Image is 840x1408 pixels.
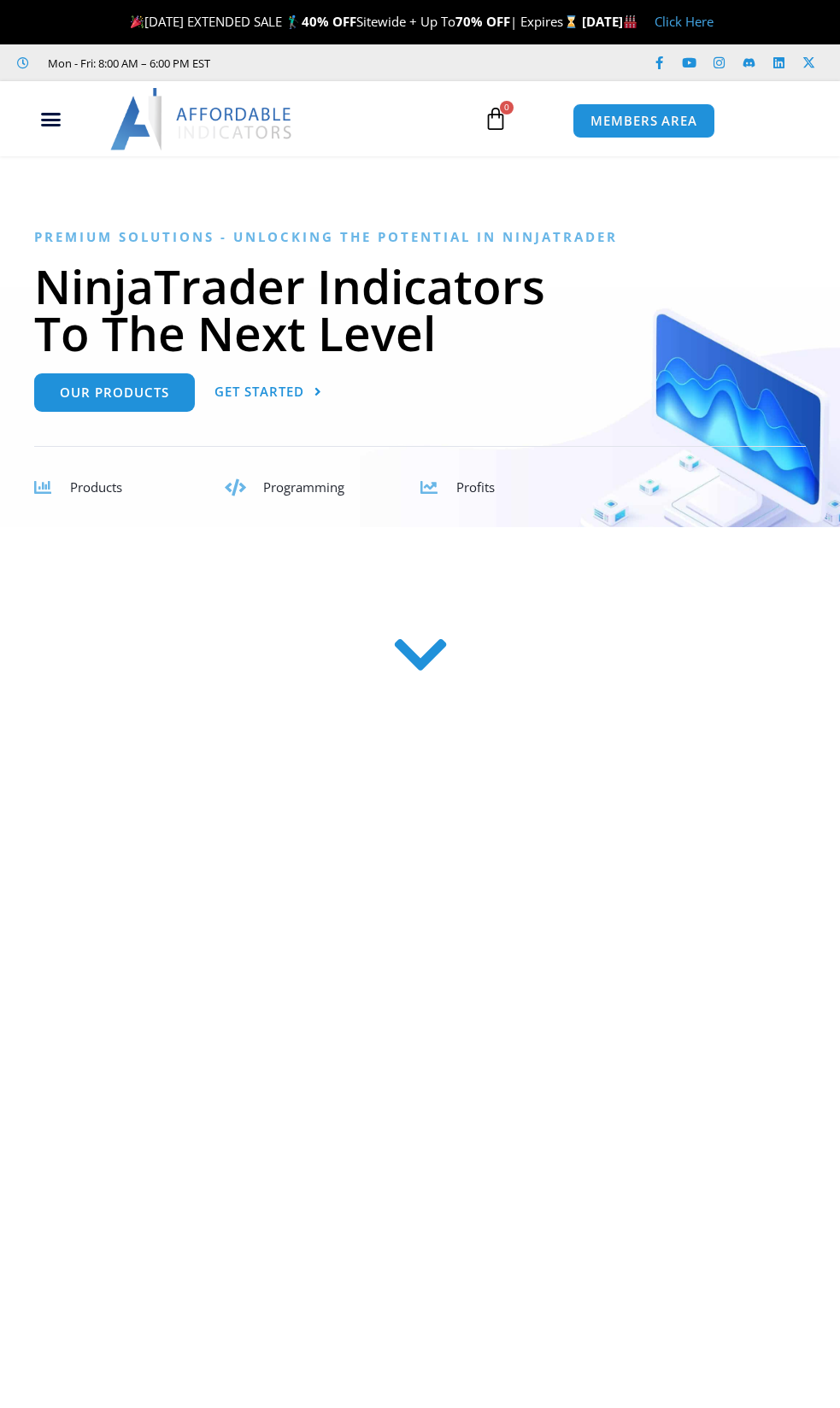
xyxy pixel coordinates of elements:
[455,13,510,30] strong: 70% OFF
[34,229,806,245] h6: Premium Solutions - Unlocking the Potential in NinjaTrader
[573,103,715,138] a: MEMBERS AREA
[60,386,169,399] span: Our Products
[565,15,578,28] img: ⌛
[126,13,581,30] span: [DATE] EXTENDED SALE 🏌️‍♂️ Sitewide + Up To | Expires
[214,373,322,412] a: Get Started
[655,13,714,30] a: Click Here
[624,15,637,28] img: 🏭
[44,53,210,73] span: Mon - Fri: 8:00 AM – 6:00 PM EST
[34,262,806,356] h1: NinjaTrader Indicators To The Next Level
[34,373,195,412] a: Our Products
[223,55,479,72] iframe: Customer reviews powered by Trustpilot
[9,103,92,136] div: Menu Toggle
[110,88,294,150] img: LogoAI | Affordable Indicators – NinjaTrader
[70,478,122,496] span: Products
[214,385,304,398] span: Get Started
[582,13,637,30] strong: [DATE]
[458,94,533,144] a: 0
[263,478,344,496] span: Programming
[131,15,144,28] img: 🎉
[302,13,356,30] strong: 40% OFF
[456,478,495,496] span: Profits
[500,101,514,114] span: 0
[590,114,697,127] span: MEMBERS AREA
